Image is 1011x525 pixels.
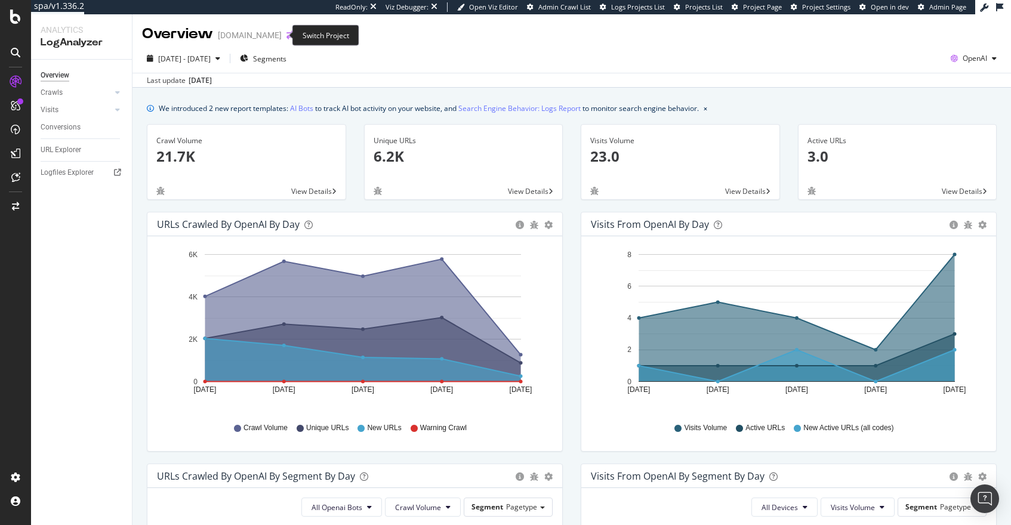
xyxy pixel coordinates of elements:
[292,25,359,46] div: Switch Project
[335,2,368,12] div: ReadOnly:
[591,470,765,482] div: Visits from OpenAI By Segment By Day
[458,102,581,115] a: Search Engine Behavior: Logs Report
[306,423,349,433] span: Unique URLs
[950,472,958,481] div: circle-info
[301,498,382,517] button: All Openai Bots
[745,423,785,433] span: Active URLs
[591,218,709,230] div: Visits from OpenAI by day
[189,75,212,86] div: [DATE]
[41,24,122,36] div: Analytics
[970,484,999,513] div: Open Intercom Messenger
[235,49,291,68] button: Segments
[803,423,893,433] span: New Active URLs (all codes)
[193,378,198,386] text: 0
[157,470,355,482] div: URLs Crawled by OpenAI By Segment By Day
[374,135,554,146] div: Unique URLs
[611,2,665,11] span: Logs Projects List
[147,102,997,115] div: info banner
[395,502,441,512] span: Crawl Volume
[905,502,937,512] span: Segment
[41,69,124,82] a: Overview
[253,54,286,64] span: Segments
[374,146,554,166] p: 6.2K
[194,385,217,394] text: [DATE]
[41,166,124,179] a: Logfiles Explorer
[751,498,818,517] button: All Devices
[785,385,808,394] text: [DATE]
[41,69,69,82] div: Overview
[544,472,553,481] div: gear
[291,186,332,196] span: View Details
[743,2,782,11] span: Project Page
[628,385,651,394] text: [DATE]
[41,144,81,156] div: URL Explorer
[41,144,124,156] a: URL Explorer
[156,146,337,166] p: 21.7K
[590,135,770,146] div: Visits Volume
[516,472,524,481] div: circle-info
[929,2,966,11] span: Admin Page
[674,2,723,12] a: Projects List
[600,2,665,12] a: Logs Projects List
[791,2,850,12] a: Project Settings
[685,2,723,11] span: Projects List
[312,502,362,512] span: All Openai Bots
[471,502,503,512] span: Segment
[158,54,211,64] span: [DATE] - [DATE]
[762,502,798,512] span: All Devices
[590,146,770,166] p: 23.0
[538,2,591,11] span: Admin Crawl List
[918,2,966,12] a: Admin Page
[530,221,538,229] div: bug
[627,314,631,322] text: 4
[469,2,518,11] span: Open Viz Editor
[940,502,971,512] span: Pagetype
[978,221,987,229] div: gear
[707,385,729,394] text: [DATE]
[627,251,631,259] text: 8
[157,246,553,412] svg: A chart.
[386,2,429,12] div: Viz Debugger:
[420,423,467,433] span: Warning Crawl
[950,221,958,229] div: circle-info
[156,135,337,146] div: Crawl Volume
[807,135,988,146] div: Active URLs
[430,385,453,394] text: [DATE]
[802,2,850,11] span: Project Settings
[627,378,631,386] text: 0
[871,2,909,11] span: Open in dev
[41,87,63,99] div: Crawls
[590,187,599,195] div: bug
[964,221,972,229] div: bug
[627,346,631,354] text: 2
[864,385,887,394] text: [DATE]
[591,246,987,412] svg: A chart.
[157,218,300,230] div: URLs Crawled by OpenAI by day
[963,53,987,63] span: OpenAI
[41,87,112,99] a: Crawls
[944,385,966,394] text: [DATE]
[684,423,727,433] span: Visits Volume
[374,187,382,195] div: bug
[243,423,288,433] span: Crawl Volume
[807,187,816,195] div: bug
[189,335,198,344] text: 2K
[506,502,537,512] span: Pagetype
[41,104,58,116] div: Visits
[290,102,313,115] a: AI Bots
[831,502,875,512] span: Visits Volume
[725,186,766,196] span: View Details
[41,121,81,134] div: Conversions
[807,146,988,166] p: 3.0
[627,282,631,291] text: 6
[978,472,987,481] div: gear
[530,472,538,481] div: bug
[821,498,895,517] button: Visits Volume
[457,2,518,12] a: Open Viz Editor
[701,100,710,117] button: close banner
[286,31,294,39] div: arrow-right-arrow-left
[352,385,374,394] text: [DATE]
[964,472,972,481] div: bug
